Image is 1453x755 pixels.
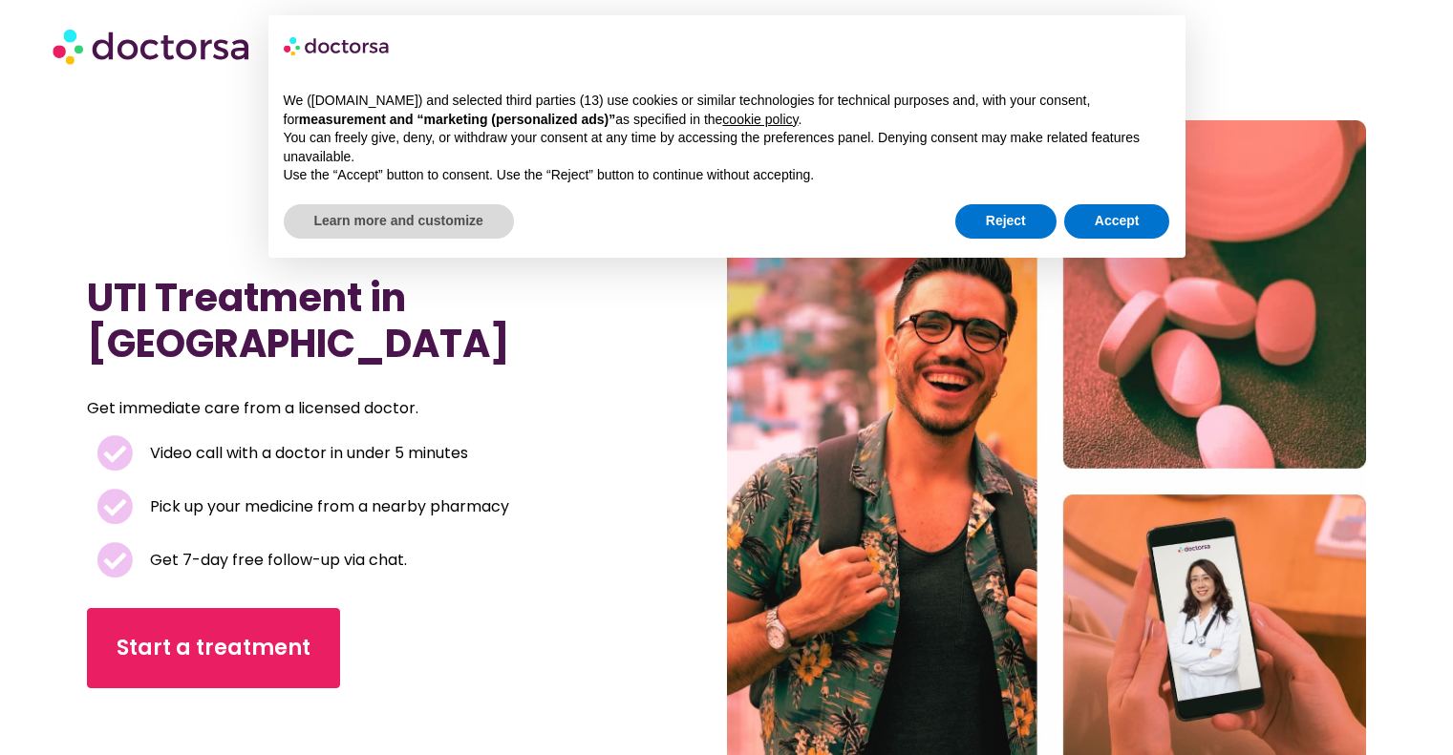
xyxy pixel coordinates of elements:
span: Start a treatment [117,633,310,663]
p: Use the “Accept” button to consent. Use the “Reject” button to continue without accepting. [284,166,1170,185]
button: Learn more and customize [284,204,514,239]
strong: measurement and “marketing (personalized ads)” [299,112,615,127]
p: Get immediate care from a licensed doctor. [87,395,585,422]
span: Pick up your medicine from a nearby pharmacy [145,493,509,520]
a: Start a treatment [87,608,340,688]
h1: UTI Treatment in [GEOGRAPHIC_DATA] [87,275,630,367]
p: You can freely give, deny, or withdraw your consent at any time by accessing the preferences pane... [284,129,1170,166]
button: Reject [955,204,1057,239]
button: Accept [1064,204,1170,239]
span: Get 7-day free follow-up via chat. [145,547,407,574]
p: We ([DOMAIN_NAME]) and selected third parties (13) use cookies or similar technologies for techni... [284,92,1170,129]
img: logo [284,31,391,61]
a: cookie policy [722,112,798,127]
span: Video call with a doctor in under 5 minutes [145,440,468,467]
